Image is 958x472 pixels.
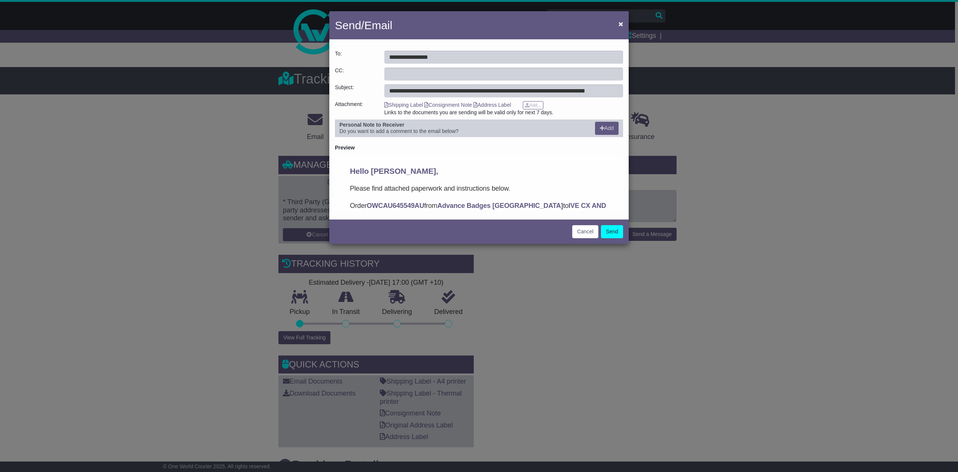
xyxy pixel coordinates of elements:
[103,47,228,55] strong: Advance Badges [GEOGRAPHIC_DATA]
[335,145,623,151] div: Preview
[384,102,423,108] a: Shipping Label
[339,122,588,128] div: Personal Note to Receiver
[15,12,103,21] span: Hello [PERSON_NAME],
[424,102,472,108] a: Consignment Note
[336,122,591,135] div: Do you want to add a comment to the email below?
[615,16,627,31] button: Close
[335,17,392,34] h4: Send/Email
[601,225,623,238] button: Send
[384,109,623,116] div: Links to the documents you are sending will be valid only for next 7 days.
[572,225,598,238] button: Cancel
[331,101,381,116] div: Attachment:
[523,101,543,109] a: Add...
[15,28,273,39] p: Please find attached paperwork and instructions below.
[473,102,511,108] a: Address Label
[595,122,619,135] button: Add
[619,19,623,28] span: ×
[15,47,271,65] strong: IVE CX AND D
[32,47,89,55] strong: OWCAU645549AU
[331,84,381,97] div: Subject:
[331,51,381,64] div: To:
[331,67,381,81] div: CC:
[15,46,273,77] p: Order from to . In this email you’ll find important information about your order, and what you ne...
